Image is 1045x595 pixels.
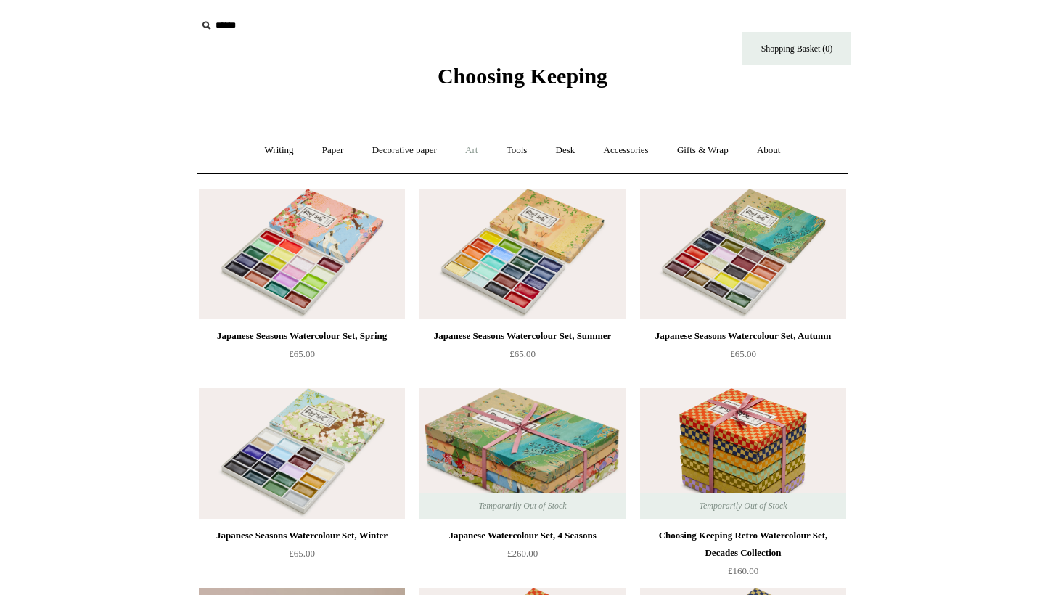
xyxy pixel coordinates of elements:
div: Choosing Keeping Retro Watercolour Set, Decades Collection [644,527,843,562]
div: Japanese Seasons Watercolour Set, Spring [202,327,401,345]
img: Choosing Keeping Retro Watercolour Set, Decades Collection [640,388,846,519]
div: Japanese Seasons Watercolour Set, Winter [202,527,401,544]
span: Temporarily Out of Stock [684,493,801,519]
img: Japanese Seasons Watercolour Set, Summer [419,189,626,319]
a: Paper [309,131,357,170]
a: Japanese Watercolour Set, 4 Seasons £260.00 [419,527,626,586]
a: Tools [493,131,541,170]
span: £65.00 [509,348,536,359]
a: About [744,131,794,170]
a: Japanese Seasons Watercolour Set, Summer £65.00 [419,327,626,387]
img: Japanese Seasons Watercolour Set, Winter [199,388,405,519]
a: Gifts & Wrap [664,131,742,170]
img: Japanese Seasons Watercolour Set, Spring [199,189,405,319]
a: Shopping Basket (0) [742,32,851,65]
a: Japanese Seasons Watercolour Set, Spring £65.00 [199,327,405,387]
a: Choosing Keeping Retro Watercolour Set, Decades Collection £160.00 [640,527,846,586]
img: Japanese Watercolour Set, 4 Seasons [419,388,626,519]
a: Japanese Seasons Watercolour Set, Autumn Japanese Seasons Watercolour Set, Autumn [640,189,846,319]
span: £160.00 [728,565,758,576]
a: Desk [543,131,589,170]
a: Japanese Seasons Watercolour Set, Spring Japanese Seasons Watercolour Set, Spring [199,189,405,319]
span: £65.00 [289,348,315,359]
a: Japanese Watercolour Set, 4 Seasons Japanese Watercolour Set, 4 Seasons Temporarily Out of Stock [419,388,626,519]
img: Japanese Seasons Watercolour Set, Autumn [640,189,846,319]
a: Japanese Seasons Watercolour Set, Winter £65.00 [199,527,405,586]
a: Japanese Seasons Watercolour Set, Winter Japanese Seasons Watercolour Set, Winter [199,388,405,519]
a: Art [452,131,491,170]
div: Japanese Seasons Watercolour Set, Autumn [644,327,843,345]
span: £65.00 [730,348,756,359]
span: Temporarily Out of Stock [464,493,581,519]
span: Choosing Keeping [438,64,607,88]
a: Japanese Seasons Watercolour Set, Summer Japanese Seasons Watercolour Set, Summer [419,189,626,319]
a: Japanese Seasons Watercolour Set, Autumn £65.00 [640,327,846,387]
span: £260.00 [507,548,538,559]
div: Japanese Seasons Watercolour Set, Summer [423,327,622,345]
a: Writing [252,131,307,170]
a: Choosing Keeping Retro Watercolour Set, Decades Collection Choosing Keeping Retro Watercolour Set... [640,388,846,519]
a: Decorative paper [359,131,450,170]
a: Accessories [591,131,662,170]
div: Japanese Watercolour Set, 4 Seasons [423,527,622,544]
span: £65.00 [289,548,315,559]
a: Choosing Keeping [438,75,607,86]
